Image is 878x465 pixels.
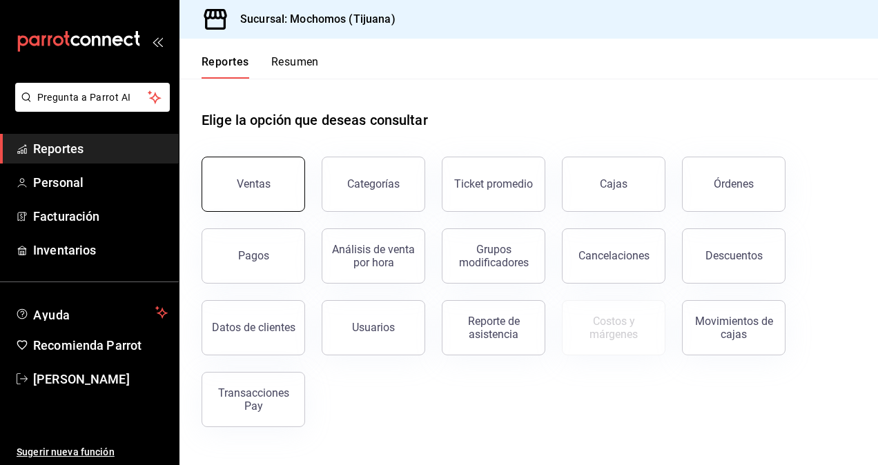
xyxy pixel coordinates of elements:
button: Ticket promedio [442,157,545,212]
span: [PERSON_NAME] [33,370,168,388]
button: Reportes [202,55,249,79]
button: Contrata inventarios para ver este reporte [562,300,665,355]
div: Cajas [600,176,628,192]
div: Usuarios [352,321,395,334]
span: Ayuda [33,304,150,321]
button: Resumen [271,55,319,79]
div: Ventas [237,177,271,190]
div: Ticket promedio [454,177,533,190]
button: Pregunta a Parrot AI [15,83,170,112]
button: Pagos [202,228,305,284]
div: Descuentos [705,249,763,262]
div: Análisis de venta por hora [331,243,416,269]
div: Movimientos de cajas [691,315,777,341]
button: Usuarios [322,300,425,355]
a: Cajas [562,157,665,212]
button: Transacciones Pay [202,372,305,427]
span: Facturación [33,207,168,226]
button: Reporte de asistencia [442,300,545,355]
button: Ventas [202,157,305,212]
div: Costos y márgenes [571,315,656,341]
div: Categorías [347,177,400,190]
button: Cancelaciones [562,228,665,284]
div: Datos de clientes [212,321,295,334]
button: Análisis de venta por hora [322,228,425,284]
button: open_drawer_menu [152,36,163,47]
div: Reporte de asistencia [451,315,536,341]
div: Grupos modificadores [451,243,536,269]
button: Descuentos [682,228,786,284]
div: navigation tabs [202,55,319,79]
button: Datos de clientes [202,300,305,355]
div: Transacciones Pay [211,386,296,413]
button: Grupos modificadores [442,228,545,284]
h3: Sucursal: Mochomos (Tijuana) [229,11,396,28]
span: Pregunta a Parrot AI [37,90,148,105]
div: Cancelaciones [578,249,650,262]
span: Recomienda Parrot [33,336,168,355]
span: Sugerir nueva función [17,445,168,459]
button: Movimientos de cajas [682,300,786,355]
span: Personal [33,173,168,192]
span: Reportes [33,139,168,158]
a: Pregunta a Parrot AI [10,100,170,115]
span: Inventarios [33,241,168,259]
h1: Elige la opción que deseas consultar [202,110,428,130]
div: Pagos [238,249,269,262]
button: Categorías [322,157,425,212]
button: Órdenes [682,157,786,212]
div: Órdenes [714,177,754,190]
